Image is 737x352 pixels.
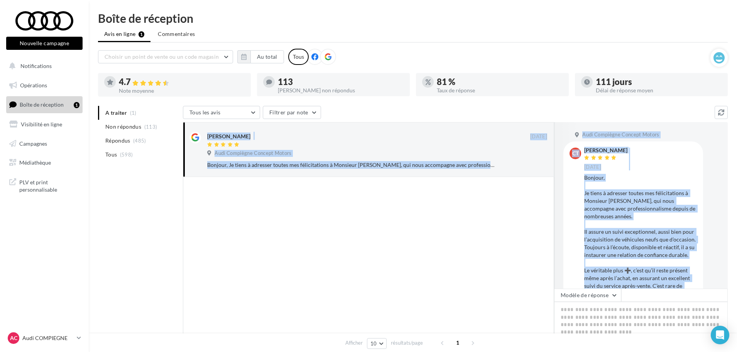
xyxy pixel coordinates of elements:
[20,101,64,108] span: Boîte de réception
[207,133,250,140] div: [PERSON_NAME]
[437,88,563,93] div: Taux de réponse
[105,151,117,158] span: Tous
[596,78,722,86] div: 111 jours
[288,49,309,65] div: Tous
[21,121,62,128] span: Visibilité en ligne
[144,124,157,130] span: (113)
[237,50,284,63] button: Au total
[391,339,423,347] span: résultats/page
[278,88,404,93] div: [PERSON_NAME] non répondus
[451,337,464,349] span: 1
[119,78,245,87] div: 4.7
[19,177,79,194] span: PLV et print personnalisable
[105,123,141,131] span: Non répondus
[74,102,79,108] div: 1
[105,137,130,145] span: Répondus
[105,53,219,60] span: Choisir un point de vente ou un code magasin
[133,138,146,144] span: (485)
[554,289,621,302] button: Modèle de réponse
[250,50,284,63] button: Au total
[10,334,17,342] span: AC
[20,82,47,88] span: Opérations
[5,77,84,94] a: Opérations
[530,133,547,140] span: [DATE]
[596,88,722,93] div: Délai de réponse moyen
[19,140,47,146] span: Campagnes
[5,116,84,133] a: Visibilité en ligne
[183,106,260,119] button: Tous les avis
[711,326,729,344] div: Open Intercom Messenger
[582,131,659,138] span: Audi Compiègne Concept Motors
[215,150,291,157] span: Audi Compiègne Concept Motors
[278,78,404,86] div: 113
[207,161,497,169] div: Bonjour, Je tiens à adresser toutes mes félicitations à Monsieur [PERSON_NAME], qui nous accompag...
[6,331,83,345] a: AC Audi COMPIEGNE
[5,155,84,171] a: Médiathèque
[5,58,81,74] button: Notifications
[98,12,728,24] div: Boîte de réception
[5,174,84,197] a: PLV et print personnalisable
[6,37,83,50] button: Nouvelle campagne
[584,164,601,171] span: [DATE]
[189,109,221,116] span: Tous les avis
[367,338,387,349] button: 10
[120,151,133,158] span: (598)
[119,88,245,94] div: Note moyenne
[5,96,84,113] a: Boîte de réception1
[158,30,195,38] span: Commentaires
[5,136,84,152] a: Campagnes
[572,150,579,157] span: CT
[98,50,233,63] button: Choisir un point de vente ou un code magasin
[20,63,52,69] span: Notifications
[370,340,377,347] span: 10
[19,159,51,166] span: Médiathèque
[263,106,321,119] button: Filtrer par note
[22,334,74,342] p: Audi COMPIEGNE
[437,78,563,86] div: 81 %
[345,339,363,347] span: Afficher
[584,148,627,153] div: [PERSON_NAME]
